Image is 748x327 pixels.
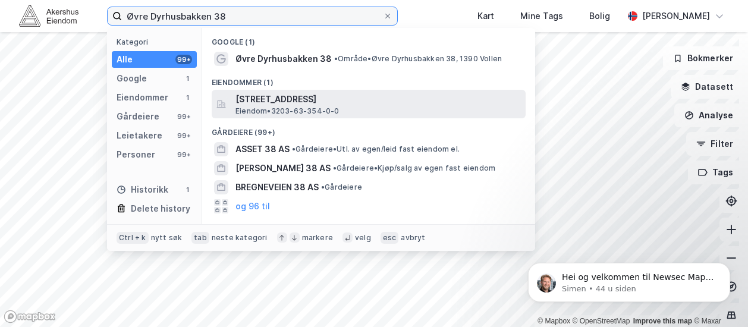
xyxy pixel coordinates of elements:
[191,232,209,244] div: tab
[355,233,371,243] div: velg
[321,183,325,191] span: •
[183,185,192,194] div: 1
[117,109,159,124] div: Gårdeiere
[202,216,535,237] div: Leietakere (99+)
[235,199,270,213] button: og 96 til
[117,90,168,105] div: Eiendommer
[235,142,290,156] span: ASSET 38 AS
[131,202,190,216] div: Delete history
[235,92,521,106] span: [STREET_ADDRESS]
[589,9,610,23] div: Bolig
[183,93,192,102] div: 1
[235,52,332,66] span: Øvre Dyrhusbakken 38
[4,310,56,323] a: Mapbox homepage
[321,183,362,192] span: Gårdeiere
[117,232,149,244] div: Ctrl + k
[122,7,383,25] input: Søk på adresse, matrikkel, gårdeiere, leietakere eller personer
[117,183,168,197] div: Historikk
[175,131,192,140] div: 99+
[175,150,192,159] div: 99+
[117,71,147,86] div: Google
[688,161,743,184] button: Tags
[235,106,340,116] span: Eiendom • 3203-63-354-0-0
[202,28,535,49] div: Google (1)
[333,164,495,173] span: Gårdeiere • Kjøp/salg av egen fast eiendom
[292,144,460,154] span: Gårdeiere • Utl. av egen/leid fast eiendom el.
[510,238,748,321] iframe: Intercom notifications melding
[117,128,162,143] div: Leietakere
[302,233,333,243] div: markere
[202,68,535,90] div: Eiendommer (1)
[686,132,743,156] button: Filter
[477,9,494,23] div: Kart
[538,317,570,325] a: Mapbox
[292,144,296,153] span: •
[175,55,192,64] div: 99+
[520,9,563,23] div: Mine Tags
[334,54,338,63] span: •
[573,317,630,325] a: OpenStreetMap
[117,52,133,67] div: Alle
[202,118,535,140] div: Gårdeiere (99+)
[151,233,183,243] div: nytt søk
[334,54,502,64] span: Område • Øvre Dyrhusbakken 38, 1390 Vollen
[117,147,155,162] div: Personer
[663,46,743,70] button: Bokmerker
[183,74,192,83] div: 1
[674,103,743,127] button: Analyse
[117,37,197,46] div: Kategori
[381,232,399,244] div: esc
[333,164,337,172] span: •
[19,5,78,26] img: akershus-eiendom-logo.9091f326c980b4bce74ccdd9f866810c.svg
[633,317,692,325] a: Improve this map
[212,233,268,243] div: neste kategori
[401,233,425,243] div: avbryt
[642,9,710,23] div: [PERSON_NAME]
[175,112,192,121] div: 99+
[671,75,743,99] button: Datasett
[235,161,331,175] span: [PERSON_NAME] 38 AS
[235,180,319,194] span: BREGNEVEIEN 38 AS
